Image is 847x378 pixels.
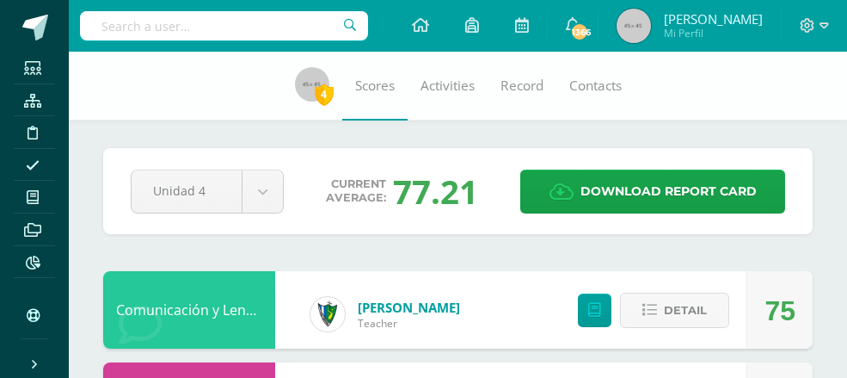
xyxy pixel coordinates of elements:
[617,9,651,43] img: 45x45
[326,177,386,205] span: Current average:
[132,170,283,213] a: Unidad 4
[393,169,478,214] span: 77.21
[342,52,408,121] a: Scores
[103,271,275,349] div: Comunicación y Lenguaje L3 Inglés
[488,52,556,121] a: Record
[580,170,757,213] span: Download report card
[355,77,395,95] span: Scores
[358,299,460,316] a: [PERSON_NAME]
[153,170,220,211] span: Unidad 4
[664,26,763,40] span: Mi Perfil
[310,297,345,332] img: 9f174a157161b4ddbe12118a61fed988.png
[358,316,460,331] span: Teacher
[664,294,707,326] span: Detail
[80,11,368,40] input: Search a user…
[620,293,729,328] button: Detail
[520,170,785,214] a: Download report card
[764,272,795,350] div: 75
[500,77,543,95] span: Record
[556,52,635,121] a: Contacts
[569,77,622,95] span: Contacts
[116,301,341,319] a: Comunicación y Lenguaje L3 Inglés
[570,22,589,41] span: 1366
[295,67,329,102] img: 45x45
[315,84,334,105] span: 4
[420,77,475,95] span: Activities
[408,52,488,121] a: Activities
[664,10,763,28] span: [PERSON_NAME]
